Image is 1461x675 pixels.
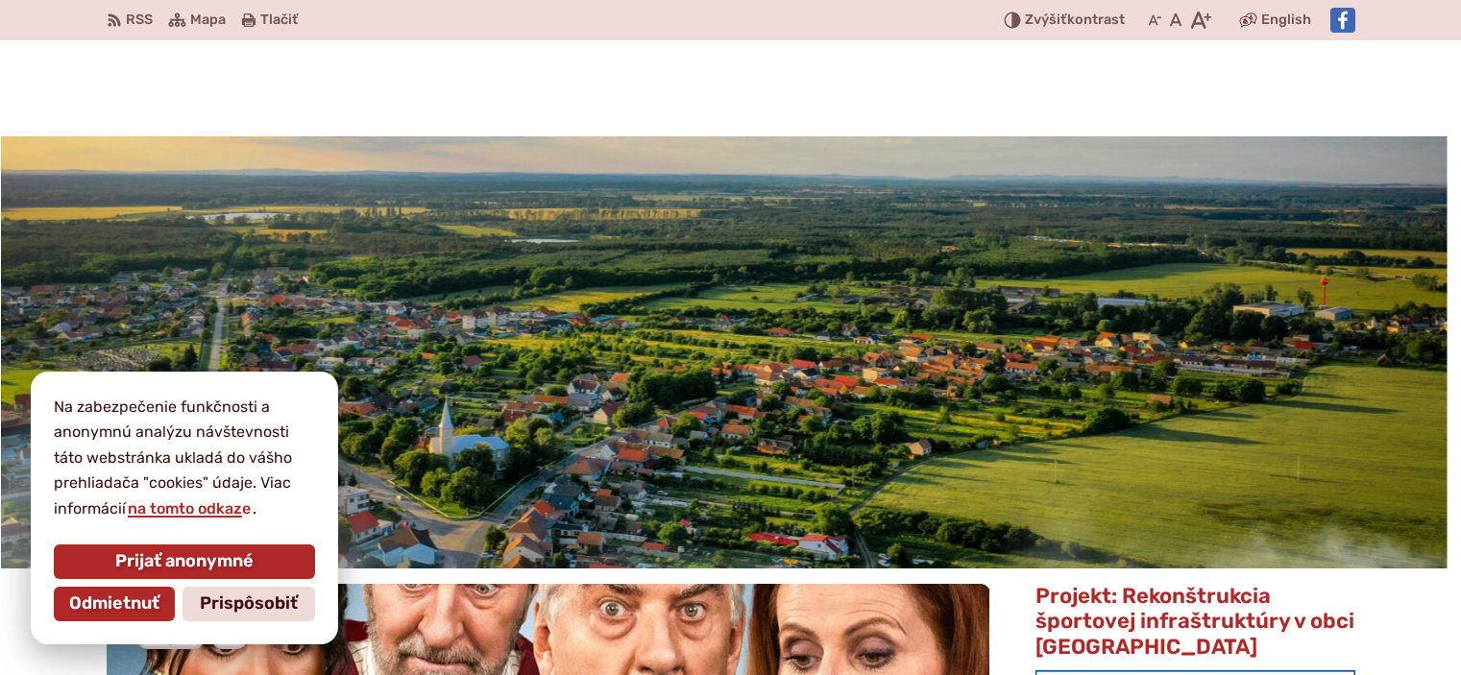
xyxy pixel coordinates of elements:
button: Prispôsobiť [183,587,315,621]
a: English [1257,9,1315,32]
button: Prijať anonymné [54,544,315,579]
a: na tomto odkaze [126,499,253,518]
span: Prispôsobiť [200,593,298,615]
span: Tlačiť [260,12,298,29]
span: English [1261,9,1311,32]
span: Zvýšiť [1025,12,1067,28]
span: Odmietnuť [69,593,159,615]
span: Mapa [190,9,226,32]
p: Na zabezpečenie funkčnosti a anonymnú analýzu návštevnosti táto webstránka ukladá do vášho prehli... [54,395,315,521]
span: Projekt: Rekonštrukcia športovej infraštruktúry v obci [GEOGRAPHIC_DATA] [1035,583,1354,660]
button: Odmietnuť [54,587,175,621]
span: kontrast [1025,12,1125,29]
img: Prejsť na Facebook stránku [1330,8,1355,33]
span: Prijať anonymné [115,551,254,572]
span: RSS [126,9,153,32]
